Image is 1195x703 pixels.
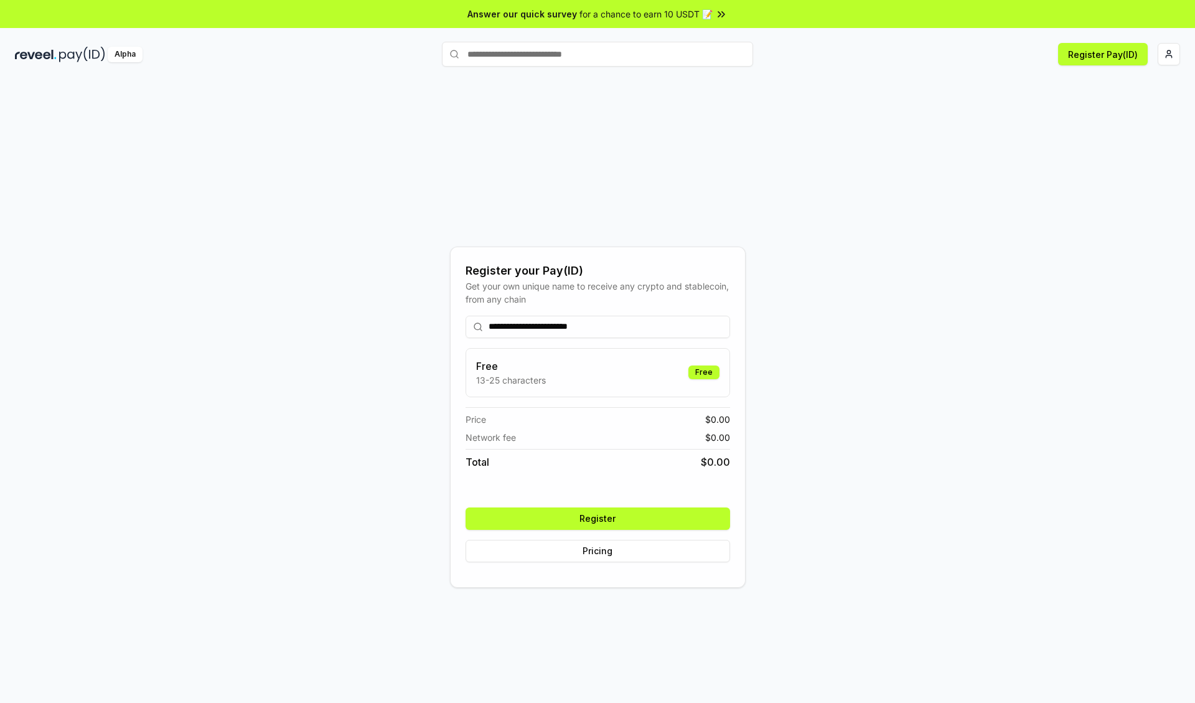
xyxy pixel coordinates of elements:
[466,280,730,306] div: Get your own unique name to receive any crypto and stablecoin, from any chain
[705,431,730,444] span: $ 0.00
[1058,43,1148,65] button: Register Pay(ID)
[466,540,730,562] button: Pricing
[701,455,730,469] span: $ 0.00
[59,47,105,62] img: pay_id
[688,366,719,379] div: Free
[476,359,546,374] h3: Free
[466,413,486,426] span: Price
[466,262,730,280] div: Register your Pay(ID)
[15,47,57,62] img: reveel_dark
[466,507,730,530] button: Register
[705,413,730,426] span: $ 0.00
[108,47,143,62] div: Alpha
[466,431,516,444] span: Network fee
[467,7,577,21] span: Answer our quick survey
[466,455,489,469] span: Total
[476,374,546,387] p: 13-25 characters
[579,7,713,21] span: for a chance to earn 10 USDT 📝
